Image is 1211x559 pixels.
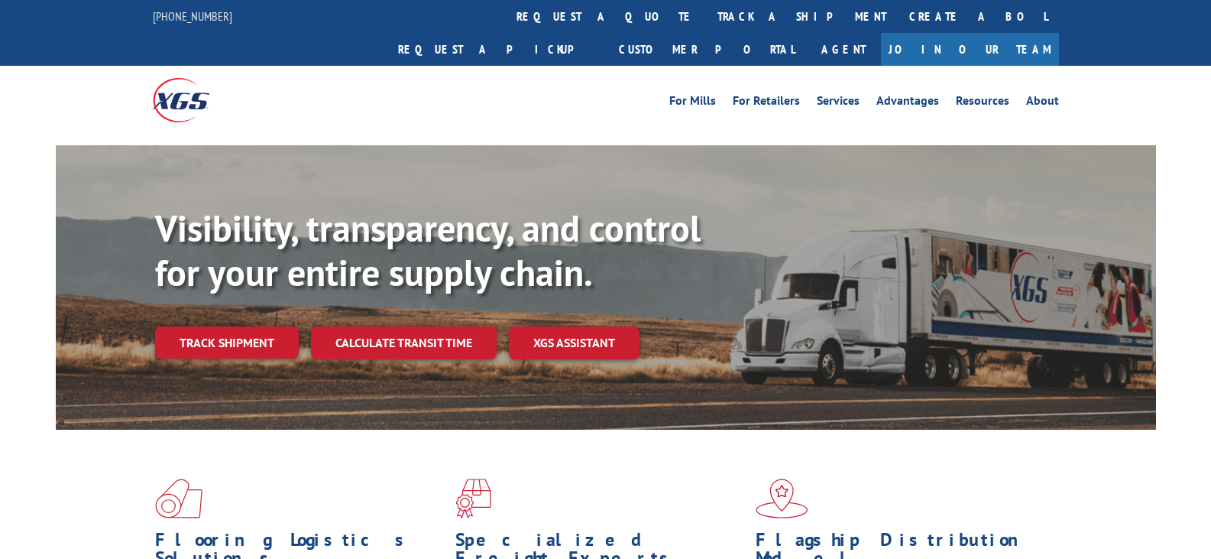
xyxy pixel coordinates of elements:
[733,95,800,112] a: For Retailers
[806,33,881,66] a: Agent
[607,33,806,66] a: Customer Portal
[1026,95,1059,112] a: About
[817,95,860,112] a: Services
[387,33,607,66] a: Request a pickup
[455,479,491,518] img: xgs-icon-focused-on-flooring-red
[876,95,939,112] a: Advantages
[155,204,701,296] b: Visibility, transparency, and control for your entire supply chain.
[881,33,1059,66] a: Join Our Team
[155,479,202,518] img: xgs-icon-total-supply-chain-intelligence-red
[956,95,1009,112] a: Resources
[756,479,808,518] img: xgs-icon-flagship-distribution-model-red
[509,327,639,359] a: XGS ASSISTANT
[311,327,497,359] a: Calculate transit time
[669,95,716,112] a: For Mills
[155,327,299,359] a: Track shipment
[153,8,232,24] a: [PHONE_NUMBER]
